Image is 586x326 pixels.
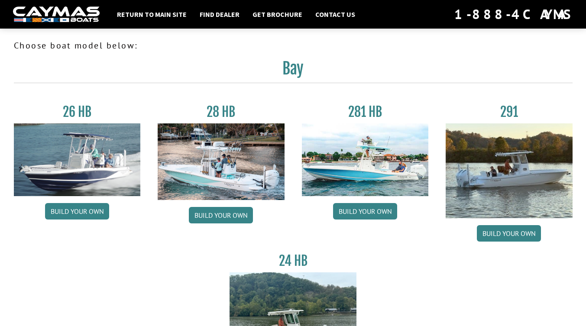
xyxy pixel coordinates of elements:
a: Build your own [45,203,109,219]
h3: 24 HB [230,253,356,269]
a: Return to main site [113,9,191,20]
img: white-logo-c9c8dbefe5ff5ceceb0f0178aa75bf4bb51f6bca0971e226c86eb53dfe498488.png [13,6,100,23]
a: Get Brochure [248,9,307,20]
a: Find Dealer [195,9,244,20]
h3: 26 HB [14,104,141,120]
a: Build your own [189,207,253,223]
img: 28-hb-twin.jpg [302,123,429,196]
img: 291_Thumbnail.jpg [446,123,573,218]
img: 28_hb_thumbnail_for_caymas_connect.jpg [158,123,285,200]
img: 26_new_photo_resized.jpg [14,123,141,196]
p: Choose boat model below: [14,39,573,52]
div: 1-888-4CAYMAS [454,5,573,24]
h3: 28 HB [158,104,285,120]
h2: Bay [14,59,573,83]
a: Contact Us [311,9,359,20]
h3: 291 [446,104,573,120]
h3: 281 HB [302,104,429,120]
a: Build your own [477,225,541,242]
a: Build your own [333,203,397,219]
